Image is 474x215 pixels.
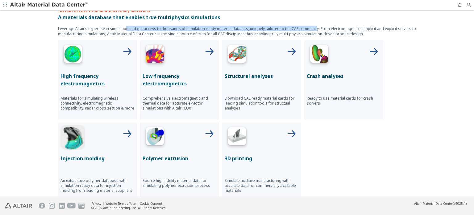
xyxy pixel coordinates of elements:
[58,8,416,14] p: Instant access to simulations ready materials
[225,178,299,193] p: Simulate additive manufacturing with accurate data for commercially available materials
[143,43,167,67] img: Low Frequency Icon
[414,201,453,206] span: Altair Material Data Center
[91,201,101,206] a: Privacy
[307,43,331,67] img: Crash Analyses Icon
[225,43,249,67] img: Structural Analyses Icon
[5,203,32,209] img: Altair Engineering
[225,125,249,150] img: 3D Printing Icon
[225,155,299,162] p: 3D printing
[140,123,219,202] button: Polymer Extrusion IconPolymer extrusionSource high fidelity material data for simulating polymer ...
[58,26,416,37] p: Leverage Altair’s expertise in simulation and get access to thousands of simulation ready materia...
[60,178,135,193] p: An exhaustive polymer database with simulation ready data for injection molding from leading mate...
[60,96,135,111] p: Materials for simulating wireless connectivity, electromagnetic compatibility, radar cross sectio...
[143,155,217,162] p: Polymer extrusion
[106,201,135,206] a: Website Terms of Use
[307,72,381,80] p: Crash analyses
[222,40,301,119] button: Structural Analyses IconStructural analysesDownload CAE ready material cards for leading simulati...
[60,43,85,67] img: High Frequency Icon
[225,96,299,111] p: Download CAE ready material cards for leading simulation tools for structual analyses
[58,40,137,119] button: High Frequency IconHigh frequency electromagneticsMaterials for simulating wireless connectivity,...
[143,96,217,111] p: Comprehensive electromagnetic and thermal data for accurate e-Motor simulations with Altair FLUX
[222,123,301,202] button: 3D Printing Icon3D printingSimulate additive manufacturing with accurate data for commercially av...
[58,123,137,202] button: Injection Molding IconInjection moldingAn exhaustive polymer database with simulation ready data ...
[91,206,167,210] div: © 2025 Altair Engineering, Inc. All Rights Reserved.
[143,72,217,87] p: Low frequency electromagnetics
[60,155,135,162] p: Injection molding
[58,14,416,21] p: A materials database that enables true multiphysics simulations
[10,2,89,8] img: Altair Material Data Center
[414,201,467,206] div: (v2025.1)
[140,201,162,206] a: Cookie Consent
[143,125,167,150] img: Polymer Extrusion Icon
[225,72,299,80] p: Structural analyses
[143,178,217,188] p: Source high fidelity material data for simulating polymer extrusion process
[60,72,135,87] p: High frequency electromagnetics
[140,40,219,119] button: Low Frequency IconLow frequency electromagneticsComprehensive electromagnetic and thermal data fo...
[304,40,383,119] button: Crash Analyses IconCrash analysesReady to use material cards for crash solvers
[60,125,85,150] img: Injection Molding Icon
[307,96,381,106] p: Ready to use material cards for crash solvers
